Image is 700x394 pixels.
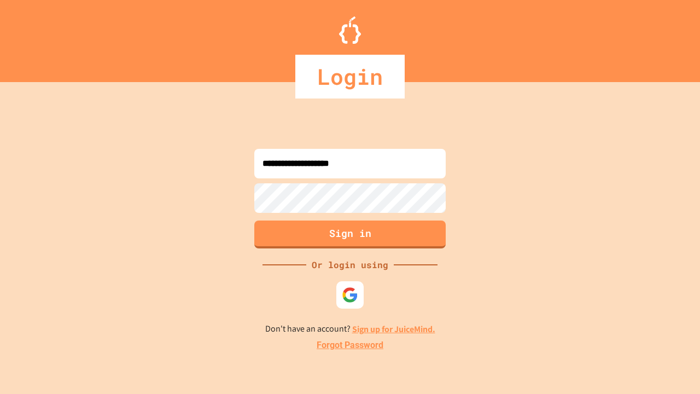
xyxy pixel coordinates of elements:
a: Sign up for JuiceMind. [352,323,435,335]
iframe: chat widget [654,350,689,383]
div: Or login using [306,258,394,271]
button: Sign in [254,221,446,248]
a: Forgot Password [317,339,383,352]
img: Logo.svg [339,16,361,44]
p: Don't have an account? [265,322,435,336]
img: google-icon.svg [342,287,358,303]
div: Login [295,55,405,99]
iframe: chat widget [609,303,689,349]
